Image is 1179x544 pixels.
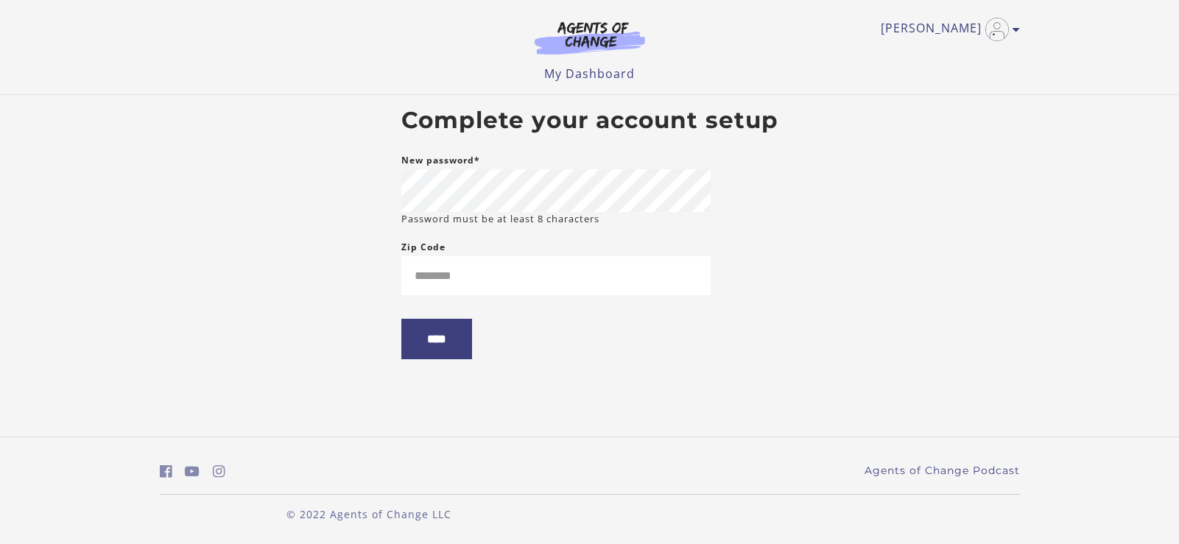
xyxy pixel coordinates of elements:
[185,464,200,478] i: https://www.youtube.com/c/AgentsofChangeTestPrepbyMeaganMitchell (Open in a new window)
[544,66,635,82] a: My Dashboard
[519,21,661,54] img: Agents of Change Logo
[401,107,778,135] h2: Complete your account setup
[160,461,172,482] a: https://www.facebook.com/groups/aswbtestprep (Open in a new window)
[865,463,1020,478] a: Agents of Change Podcast
[213,461,225,482] a: https://www.instagram.com/agentsofchangeprep/ (Open in a new window)
[401,212,599,226] small: Password must be at least 8 characters
[213,464,225,478] i: https://www.instagram.com/agentsofchangeprep/ (Open in a new window)
[881,18,1013,41] a: Toggle menu
[401,239,446,256] label: Zip Code
[160,506,578,522] p: © 2022 Agents of Change LLC
[401,152,480,169] label: New password*
[160,464,172,478] i: https://www.facebook.com/groups/aswbtestprep (Open in a new window)
[185,461,200,482] a: https://www.youtube.com/c/AgentsofChangeTestPrepbyMeaganMitchell (Open in a new window)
